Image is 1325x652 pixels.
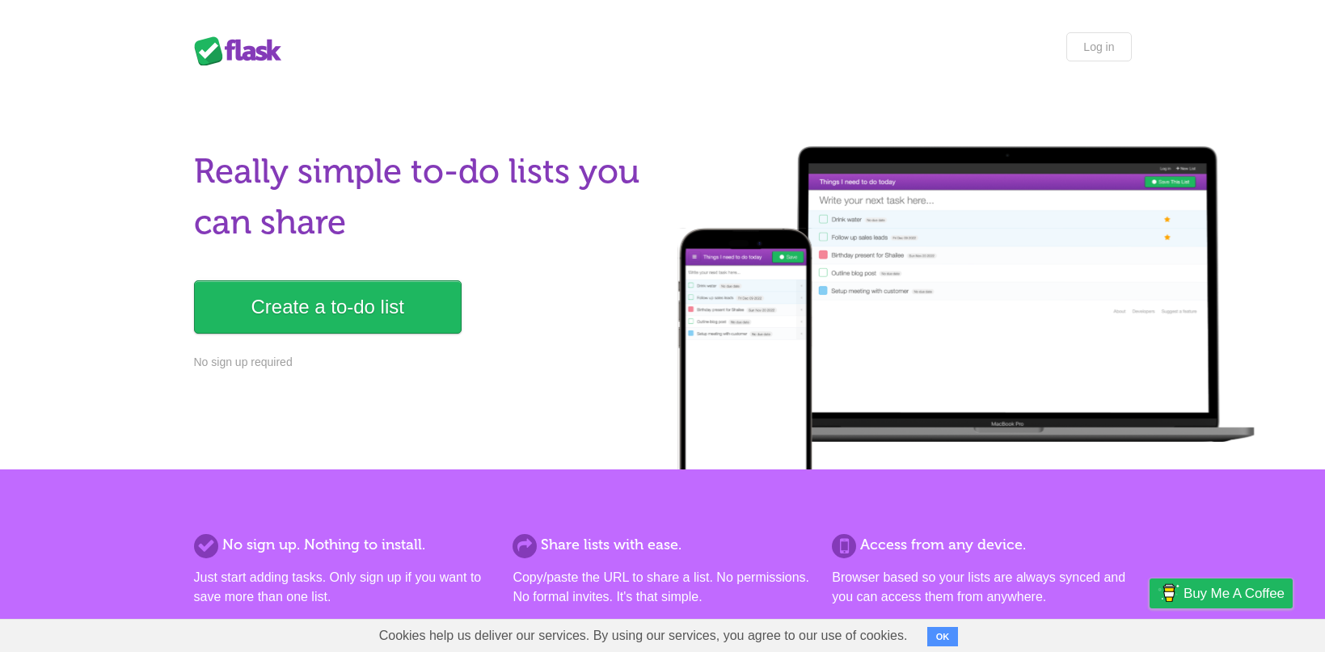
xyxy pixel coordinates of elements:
a: Log in [1066,32,1131,61]
span: Cookies help us deliver our services. By using our services, you agree to our use of cookies. [363,620,924,652]
p: No sign up required [194,354,653,371]
h1: Really simple to-do lists you can share [194,146,653,248]
a: Create a to-do list [194,280,462,334]
h2: No sign up. Nothing to install. [194,534,493,556]
h2: Share lists with ease. [513,534,812,556]
p: Just start adding tasks. Only sign up if you want to save more than one list. [194,568,493,607]
img: Buy me a coffee [1158,579,1179,607]
a: Buy me a coffee [1150,578,1293,608]
h2: Access from any device. [832,534,1131,556]
span: Buy me a coffee [1184,579,1285,608]
div: Flask Lists [194,36,291,65]
p: Browser based so your lists are always synced and you can access them from anywhere. [832,568,1131,607]
button: OK [927,627,959,646]
p: Copy/paste the URL to share a list. No permissions. No formal invites. It's that simple. [513,568,812,607]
